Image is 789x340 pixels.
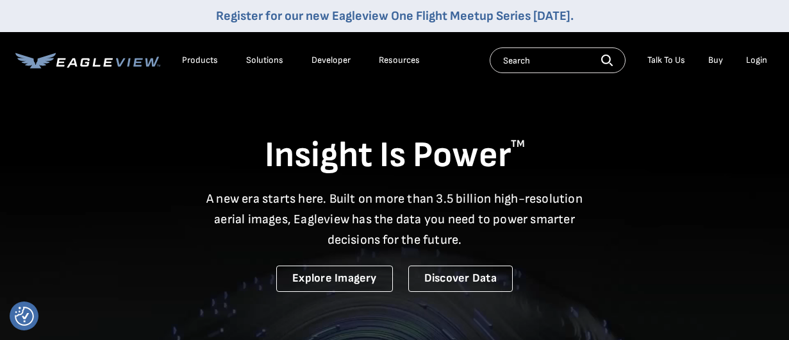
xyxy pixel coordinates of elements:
[379,55,420,66] div: Resources
[490,47,626,73] input: Search
[511,138,525,150] sup: TM
[708,55,723,66] a: Buy
[746,55,767,66] div: Login
[15,307,34,326] button: Consent Preferences
[276,266,393,292] a: Explore Imagery
[216,8,574,24] a: Register for our new Eagleview One Flight Meetup Series [DATE].
[311,55,351,66] a: Developer
[15,307,34,326] img: Revisit consent button
[408,266,513,292] a: Discover Data
[647,55,685,66] div: Talk To Us
[246,55,283,66] div: Solutions
[182,55,218,66] div: Products
[199,189,591,250] p: A new era starts here. Built on more than 3.5 billion high-resolution aerial images, Eagleview ha...
[15,133,774,178] h1: Insight Is Power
